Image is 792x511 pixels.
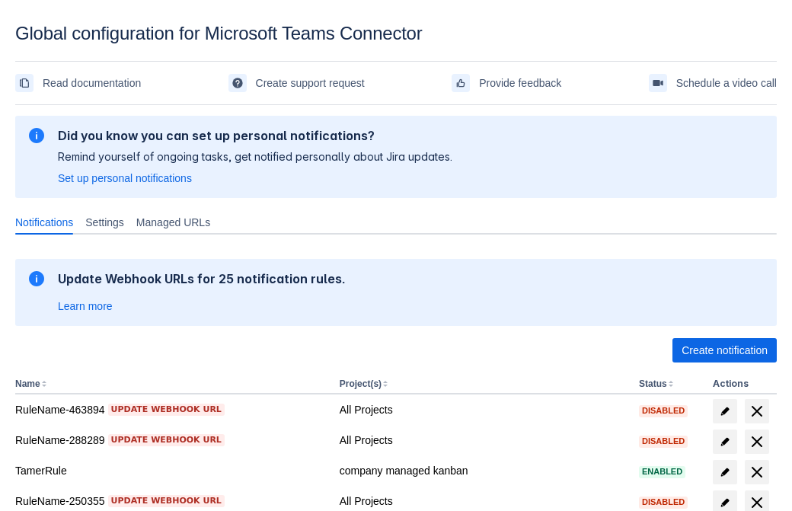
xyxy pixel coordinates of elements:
[15,402,327,417] div: RuleName-463894
[639,437,688,446] span: Disabled
[43,71,141,95] span: Read documentation
[58,171,192,186] a: Set up personal notifications
[719,466,731,478] span: edit
[85,215,124,230] span: Settings
[15,493,327,509] div: RuleName-250355
[27,270,46,288] span: information
[58,299,113,314] a: Learn more
[719,497,731,509] span: edit
[479,71,561,95] span: Provide feedback
[719,405,731,417] span: edit
[639,407,688,415] span: Disabled
[27,126,46,145] span: information
[256,71,365,95] span: Create support request
[111,404,222,416] span: Update webhook URL
[232,77,244,89] span: support
[455,77,467,89] span: feedback
[639,468,685,476] span: Enabled
[111,434,222,446] span: Update webhook URL
[340,402,627,417] div: All Projects
[228,71,365,95] a: Create support request
[15,378,40,389] button: Name
[748,463,766,481] span: delete
[15,433,327,448] div: RuleName-288289
[58,149,452,164] p: Remind yourself of ongoing tasks, get notified personally about Jira updates.
[18,77,30,89] span: documentation
[676,71,777,95] span: Schedule a video call
[58,128,452,143] h2: Did you know you can set up personal notifications?
[748,402,766,420] span: delete
[340,378,382,389] button: Project(s)
[136,215,210,230] span: Managed URLs
[340,433,627,448] div: All Projects
[652,77,664,89] span: videoCall
[15,23,777,44] div: Global configuration for Microsoft Teams Connector
[340,463,627,478] div: company managed kanban
[452,71,561,95] a: Provide feedback
[707,375,777,394] th: Actions
[672,338,777,362] button: Create notification
[639,498,688,506] span: Disabled
[111,495,222,507] span: Update webhook URL
[639,378,667,389] button: Status
[719,436,731,448] span: edit
[15,71,141,95] a: Read documentation
[340,493,627,509] div: All Projects
[58,271,346,286] h2: Update Webhook URLs for 25 notification rules.
[15,463,327,478] div: TamerRule
[748,433,766,451] span: delete
[649,71,777,95] a: Schedule a video call
[15,215,73,230] span: Notifications
[682,338,768,362] span: Create notification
